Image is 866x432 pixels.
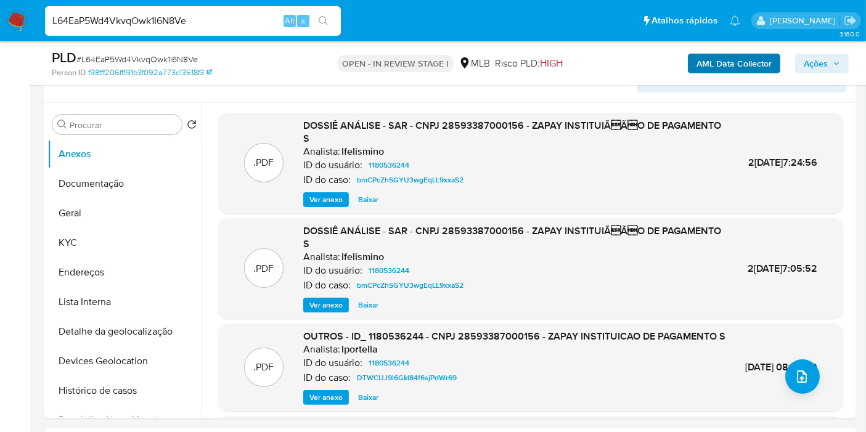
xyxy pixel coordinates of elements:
[696,54,772,73] b: AML Data Collector
[352,370,462,385] a: DTWCUJ9l6Gkl84f6sjPdWr69
[303,192,349,207] button: Ver anexo
[357,278,464,293] span: bmCPcZhSGYU3wgEqLL9xxaS2
[303,118,721,146] span: DOSSIÊ ANÁLISE - SAR - CNPJ 28593387000156 - ZAPAY INSTITUIÃÃO DE PAGAMENTO S
[285,15,295,26] span: Alt
[303,159,362,171] p: ID do usuário:
[352,390,385,405] button: Baixar
[253,262,274,275] p: .PDF
[358,299,378,311] span: Baixar
[352,173,468,187] a: bmCPcZhSGYU3wgEqLL9xxaS2
[844,14,857,27] a: Sair
[652,14,717,27] span: Atalhos rápidos
[52,47,76,67] b: PLD
[364,356,414,370] a: 1180536244
[309,299,343,311] span: Ver anexo
[303,372,351,384] p: ID do caso:
[303,174,351,186] p: ID do caso:
[770,15,839,26] p: leticia.merlin@mercadolivre.com
[341,343,378,356] h6: lportella
[47,198,202,228] button: Geral
[839,29,860,39] span: 3.160.0
[745,360,817,374] span: [DATE] 08:24:09
[358,391,378,404] span: Baixar
[730,15,740,26] a: Notificações
[804,54,828,73] span: Ações
[76,53,198,65] span: # L64EaP5Wd4VkvqOwk1I6N8Ve
[341,145,384,158] h6: lfelismino
[352,278,468,293] a: bmCPcZhSGYU3wgEqLL9xxaS2
[303,390,349,405] button: Ver anexo
[369,158,409,173] span: 1180536244
[47,346,202,376] button: Devices Geolocation
[88,67,212,78] a: f98fff206ff191b3f092a773c13518f3
[301,15,305,26] span: s
[364,158,414,173] a: 1180536244
[352,192,385,207] button: Baixar
[357,370,457,385] span: DTWCUJ9l6Gkl84f6sjPdWr69
[352,298,385,312] button: Baixar
[303,343,340,356] p: Analista:
[311,12,336,30] button: search-icon
[57,120,67,129] button: Procurar
[47,228,202,258] button: KYC
[52,67,86,78] b: Person ID
[187,120,197,133] button: Retornar ao pedido padrão
[303,357,362,369] p: ID do usuário:
[309,194,343,206] span: Ver anexo
[795,54,849,73] button: Ações
[303,329,725,343] span: OUTROS - ID_ 1180536244 - CNPJ 28593387000156 - ZAPAY INSTITUICAO DE PAGAMENTO S
[358,194,378,206] span: Baixar
[47,139,202,169] button: Anexos
[309,391,343,404] span: Ver anexo
[495,57,563,70] span: Risco PLD:
[254,361,274,374] p: .PDF
[47,169,202,198] button: Documentação
[47,287,202,317] button: Lista Interna
[45,13,341,29] input: Pesquise usuários ou casos...
[303,264,362,277] p: ID do usuário:
[303,224,721,251] span: DOSSIÊ ANÁLISE - SAR - CNPJ 28593387000156 - ZAPAY INSTITUIÃÃO DE PAGAMENTO S
[303,298,349,312] button: Ver anexo
[785,359,820,394] button: upload-file
[748,155,817,169] span: 2[DATE]7:24:56
[47,317,202,346] button: Detalhe da geolocalização
[47,376,202,406] button: Histórico de casos
[70,120,177,131] input: Procurar
[303,145,340,158] p: Analista:
[303,279,351,291] p: ID do caso:
[369,263,409,278] span: 1180536244
[341,251,384,263] h6: lfelismino
[253,156,274,169] p: .PDF
[459,57,490,70] div: MLB
[540,56,563,70] span: HIGH
[337,55,454,72] p: OPEN - IN REVIEW STAGE I
[303,251,340,263] p: Analista:
[364,263,414,278] a: 1180536244
[357,173,464,187] span: bmCPcZhSGYU3wgEqLL9xxaS2
[47,258,202,287] button: Endereços
[748,261,817,275] span: 2[DATE]7:05:52
[369,356,409,370] span: 1180536244
[688,54,780,73] button: AML Data Collector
